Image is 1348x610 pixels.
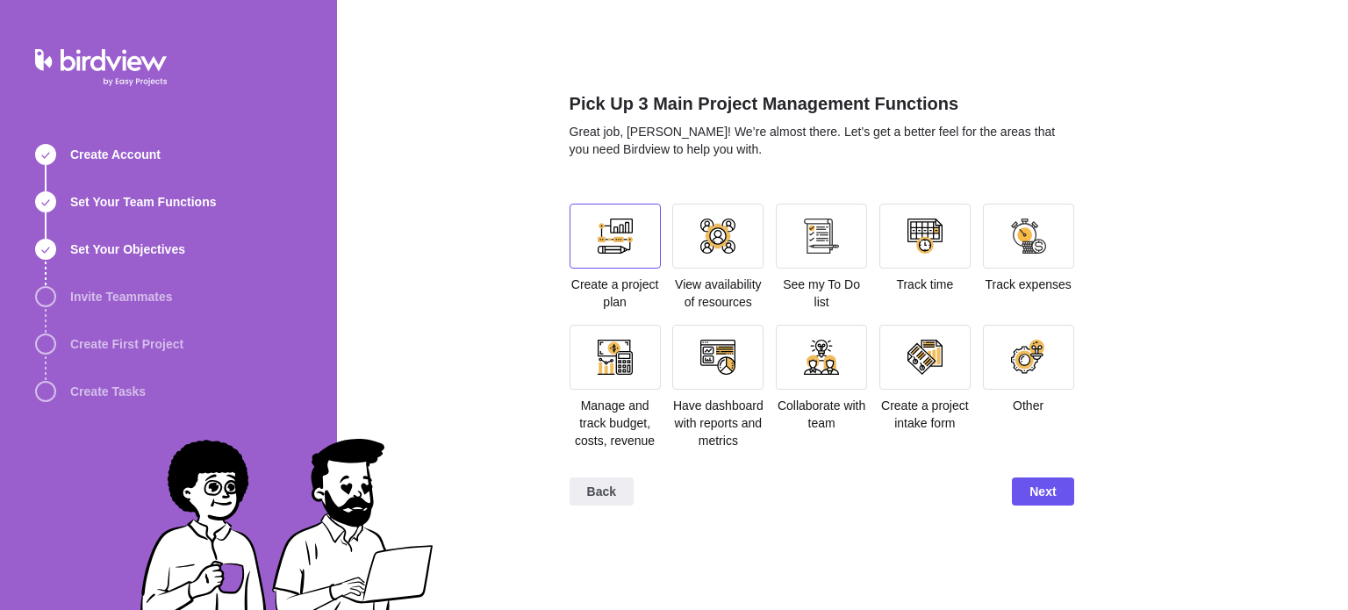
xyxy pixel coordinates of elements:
[571,277,659,309] span: Create a project plan
[575,398,655,448] span: Manage and track budget, costs, revenue
[570,91,1074,123] h2: Pick Up 3 Main Project Management Functions
[673,398,764,448] span: Have dashboard with reports and metrics
[70,288,172,305] span: Invite Teammates
[783,277,860,309] span: See my To Do list
[570,477,634,506] span: Back
[570,125,1056,156] span: Great job, [PERSON_NAME]! We’re almost there. Let’s get a better feel for the areas that you need...
[1029,481,1056,502] span: Next
[985,277,1071,291] span: Track expenses
[70,335,183,353] span: Create First Project
[70,383,146,400] span: Create Tasks
[778,398,865,430] span: Collaborate with team
[1012,477,1073,506] span: Next
[70,146,161,163] span: Create Account
[70,240,185,258] span: Set Your Objectives
[881,398,969,430] span: Create a project intake form
[896,277,953,291] span: Track time
[70,193,216,211] span: Set Your Team Functions
[1013,398,1043,413] span: Other
[675,277,762,309] span: View availability of resources
[587,481,616,502] span: Back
